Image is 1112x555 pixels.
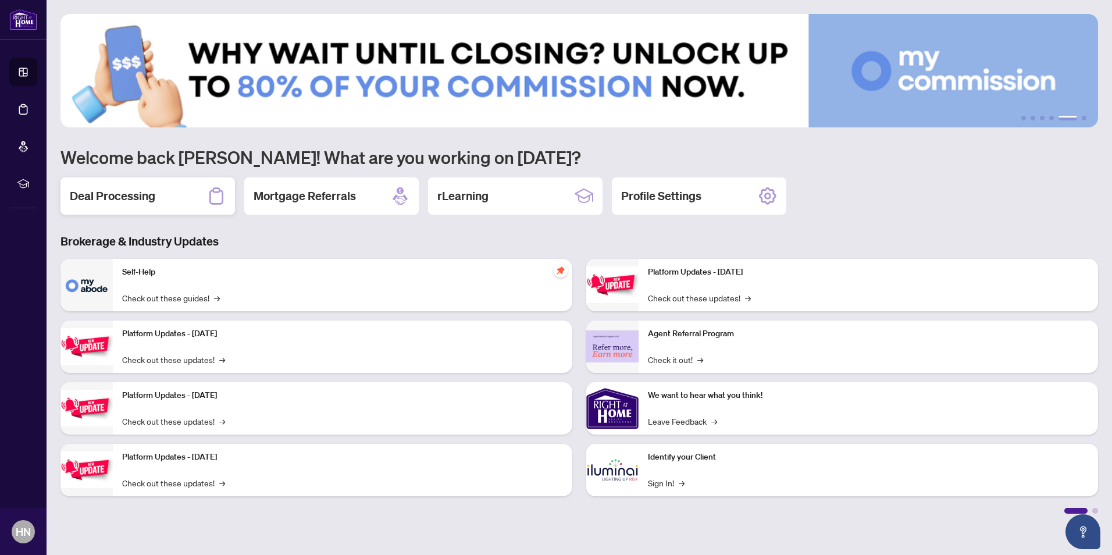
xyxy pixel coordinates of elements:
[60,328,113,365] img: Platform Updates - September 16, 2025
[648,353,703,366] a: Check it out!→
[648,451,1089,464] p: Identify your Client
[648,476,685,489] a: Sign In!→
[60,390,113,426] img: Platform Updates - July 21, 2025
[586,382,639,435] img: We want to hear what you think!
[697,353,703,366] span: →
[60,259,113,311] img: Self-Help
[122,415,225,428] a: Check out these updates!→
[219,476,225,489] span: →
[554,264,568,277] span: pushpin
[648,389,1089,402] p: We want to hear what you think!
[122,266,563,279] p: Self-Help
[648,266,1089,279] p: Platform Updates - [DATE]
[621,188,701,204] h2: Profile Settings
[711,415,717,428] span: →
[1058,116,1077,120] button: 5
[219,415,225,428] span: →
[214,291,220,304] span: →
[122,291,220,304] a: Check out these guides!→
[586,444,639,496] img: Identify your Client
[1065,514,1100,549] button: Open asap
[648,328,1089,340] p: Agent Referral Program
[586,266,639,303] img: Platform Updates - June 23, 2025
[122,451,563,464] p: Platform Updates - [DATE]
[60,146,1098,168] h1: Welcome back [PERSON_NAME]! What are you working on [DATE]?
[1021,116,1026,120] button: 1
[1040,116,1045,120] button: 3
[60,233,1098,250] h3: Brokerage & Industry Updates
[254,188,356,204] h2: Mortgage Referrals
[648,291,751,304] a: Check out these updates!→
[586,330,639,362] img: Agent Referral Program
[70,188,155,204] h2: Deal Processing
[745,291,751,304] span: →
[60,451,113,488] img: Platform Updates - July 8, 2025
[648,415,717,428] a: Leave Feedback→
[16,524,31,540] span: HN
[437,188,489,204] h2: rLearning
[1049,116,1054,120] button: 4
[219,353,225,366] span: →
[122,328,563,340] p: Platform Updates - [DATE]
[122,476,225,489] a: Check out these updates!→
[1082,116,1086,120] button: 6
[60,14,1098,127] img: Slide 4
[122,353,225,366] a: Check out these updates!→
[9,9,37,30] img: logo
[122,389,563,402] p: Platform Updates - [DATE]
[679,476,685,489] span: →
[1031,116,1035,120] button: 2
